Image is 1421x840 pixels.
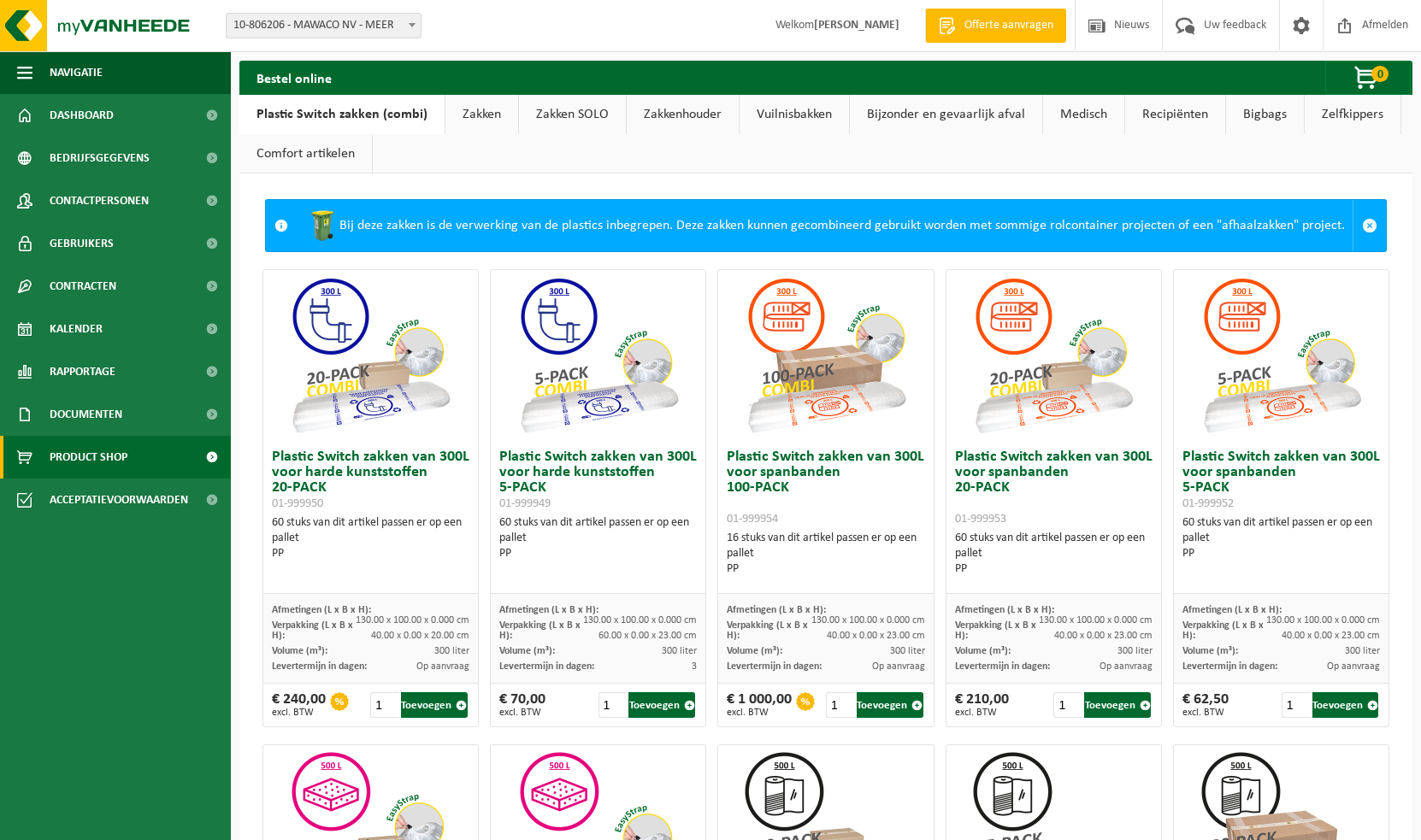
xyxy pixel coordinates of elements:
h3: Plastic Switch zakken van 300L voor spanbanden 5-PACK [1182,449,1380,511]
input: 1 [598,692,628,718]
a: Recipiënten [1125,95,1225,134]
span: 130.00 x 100.00 x 0.000 cm [356,615,469,626]
span: 01-999954 [727,513,778,526]
span: 10-806206 - MAWACO NV - MEER [227,14,421,38]
span: Levertermijn in dagen: [955,661,1050,672]
div: PP [499,546,697,561]
span: 01-999950 [272,497,323,510]
span: Volume (m³): [499,646,555,656]
span: Afmetingen (L x B x H): [272,605,371,615]
span: Verpakking (L x B x H): [499,620,581,641]
span: excl. BTW [727,708,792,718]
span: 40.00 x 0.00 x 20.00 cm [371,631,469,641]
a: Medisch [1043,95,1124,134]
button: Toevoegen [628,692,695,718]
span: 300 liter [1345,646,1380,656]
button: 0 [1325,61,1411,95]
h2: Bestel online [239,61,349,94]
div: PP [272,546,469,561]
span: Verpakking (L x B x H): [272,620,353,641]
img: 01-999953 [968,270,1139,441]
span: 300 liter [662,646,697,656]
a: Zelfkippers [1305,95,1400,134]
span: excl. BTW [272,708,326,718]
span: Levertermijn in dagen: [272,661,367,672]
strong: [PERSON_NAME] [814,19,899,32]
div: 60 stuks van dit artikel passen er op een pallet [1182,515,1380,561]
div: PP [955,561,1153,577]
span: Levertermijn in dagen: [727,661,822,672]
a: Vuilnisbakken [740,95,849,134]
img: 01-999949 [513,270,684,441]
span: 01-999952 [1182,497,1234,510]
span: Volume (m³): [1182,646,1238,656]
img: 01-999952 [1196,270,1367,441]
a: Bigbags [1226,95,1304,134]
input: 1 [370,692,399,718]
span: Afmetingen (L x B x H): [1182,605,1282,615]
span: Volume (m³): [955,646,1011,656]
a: Comfort artikelen [239,134,372,173]
button: Toevoegen [1312,692,1379,718]
span: 60.00 x 0.00 x 23.00 cm [598,631,697,641]
a: Plastic Switch zakken (combi) [239,95,445,134]
div: 60 stuks van dit artikel passen er op een pallet [499,515,697,561]
span: Offerte aanvragen [960,17,1058,34]
span: excl. BTW [955,708,1009,718]
span: Contracten [50,265,116,308]
span: Levertermijn in dagen: [1182,661,1277,672]
input: 1 [1053,692,1082,718]
span: excl. BTW [1182,708,1229,718]
img: WB-0240-HPE-GN-50.png [305,209,339,243]
span: 0 [1371,66,1389,82]
a: Sluit melding [1353,200,1386,251]
button: Toevoegen [857,692,923,718]
a: Zakken SOLO [519,95,626,134]
span: 40.00 x 0.00 x 23.00 cm [827,631,925,641]
span: 300 liter [890,646,925,656]
input: 1 [1282,692,1311,718]
span: Acceptatievoorwaarden [50,479,188,521]
span: 40.00 x 0.00 x 23.00 cm [1282,631,1380,641]
div: € 210,00 [955,692,1009,718]
div: 60 stuks van dit artikel passen er op een pallet [955,531,1153,577]
span: 300 liter [434,646,469,656]
div: PP [727,561,924,577]
button: Toevoegen [401,692,468,718]
img: 01-999954 [740,270,911,441]
span: Bedrijfsgegevens [50,137,150,179]
h3: Plastic Switch zakken van 300L voor harde kunststoffen 5-PACK [499,449,697,511]
img: 01-999950 [285,270,456,441]
span: Rapportage [50,350,115,393]
span: Verpakking (L x B x H): [955,620,1036,641]
span: 130.00 x 100.00 x 0.000 cm [1039,615,1153,626]
span: Afmetingen (L x B x H): [955,605,1054,615]
span: 10-806206 - MAWACO NV - MEER [226,13,422,38]
span: Product Shop [50,436,127,479]
div: € 62,50 [1182,692,1229,718]
span: excl. BTW [499,708,545,718]
span: Gebruikers [50,222,114,265]
div: € 1 000,00 [727,692,792,718]
span: Verpakking (L x B x H): [727,620,808,641]
span: Contactpersonen [50,179,149,222]
h3: Plastic Switch zakken van 300L voor harde kunststoffen 20-PACK [272,449,469,511]
div: € 70,00 [499,692,545,718]
span: 01-999953 [955,513,1006,526]
span: Kalender [50,308,103,350]
span: Op aanvraag [1327,661,1380,672]
span: Volume (m³): [272,646,327,656]
span: Levertermijn in dagen: [499,661,594,672]
a: Offerte aanvragen [925,9,1066,43]
button: Toevoegen [1084,692,1151,718]
span: Op aanvraag [872,661,925,672]
div: € 240,00 [272,692,326,718]
span: 130.00 x 100.00 x 0.000 cm [583,615,697,626]
span: Documenten [50,393,122,436]
div: Bij deze zakken is de verwerking van de plastics inbegrepen. Deze zakken kunnen gecombineerd gebr... [297,200,1353,251]
a: Zakken [445,95,518,134]
span: 300 liter [1117,646,1153,656]
span: Navigatie [50,51,103,94]
div: PP [1182,546,1380,561]
span: Volume (m³): [727,646,782,656]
